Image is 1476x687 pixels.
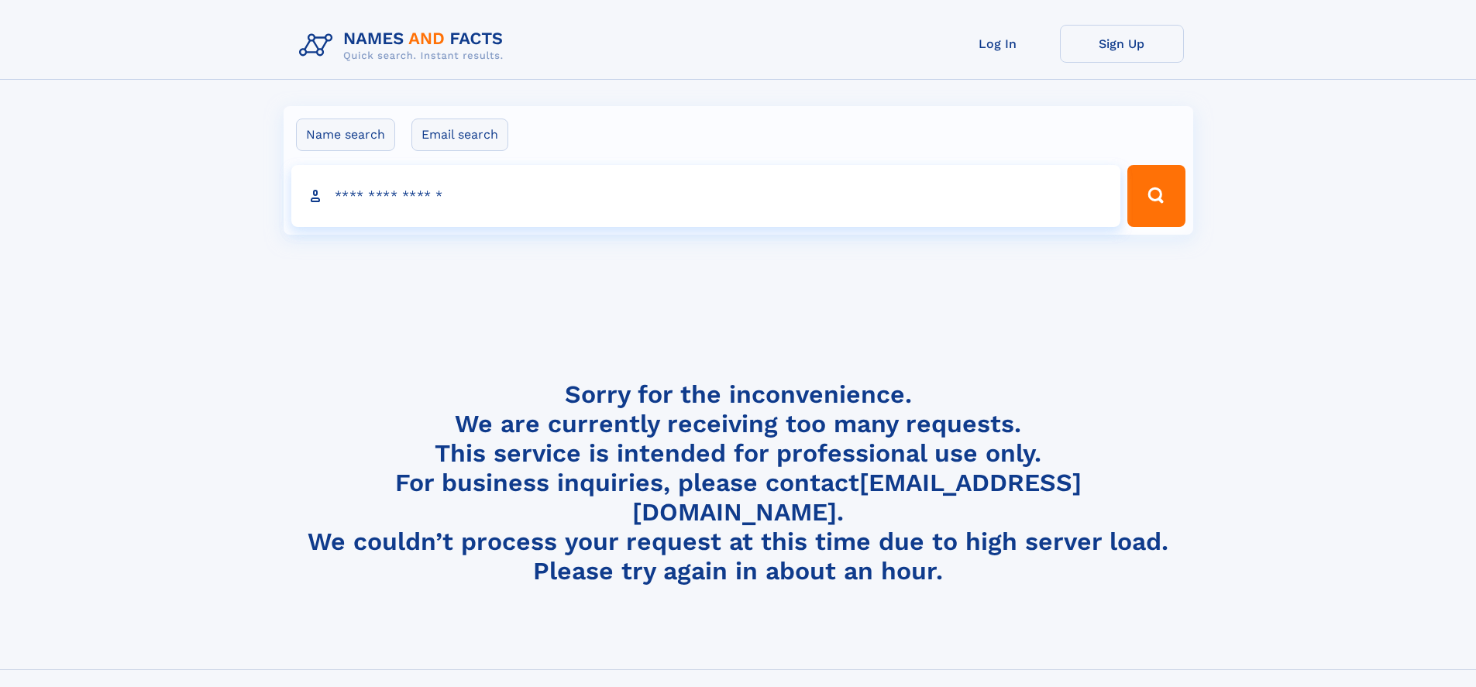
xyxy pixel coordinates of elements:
[293,380,1184,586] h4: Sorry for the inconvenience. We are currently receiving too many requests. This service is intend...
[936,25,1060,63] a: Log In
[1060,25,1184,63] a: Sign Up
[1127,165,1185,227] button: Search Button
[293,25,516,67] img: Logo Names and Facts
[296,119,395,151] label: Name search
[632,468,1082,527] a: [EMAIL_ADDRESS][DOMAIN_NAME]
[291,165,1121,227] input: search input
[411,119,508,151] label: Email search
